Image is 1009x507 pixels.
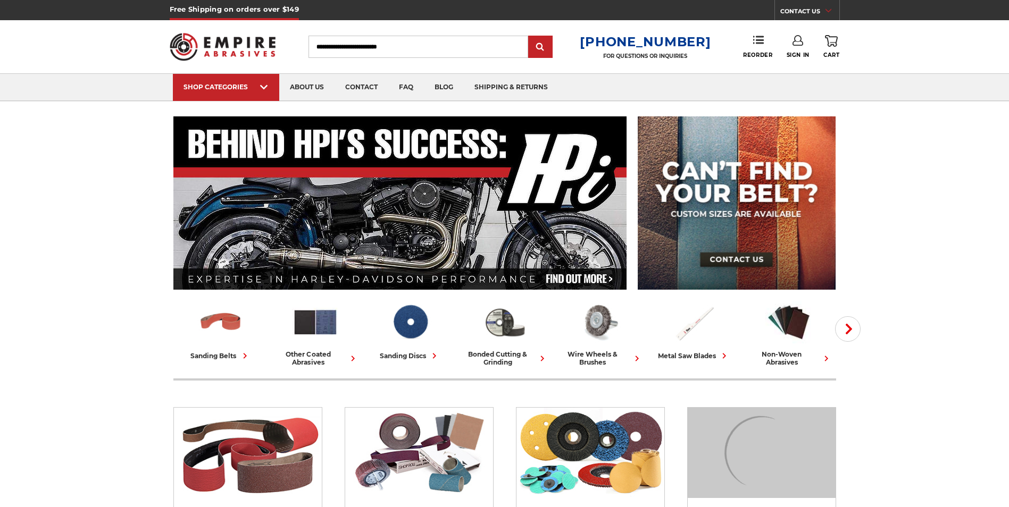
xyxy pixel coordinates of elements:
[556,299,643,366] a: wire wheels & brushes
[638,116,836,290] img: promo banner for custom belts.
[580,53,711,60] p: FOR QUESTIONS OR INQUIRIES
[765,299,812,345] img: Non-woven Abrasives
[292,299,339,345] img: Other Coated Abrasives
[787,52,810,58] span: Sign In
[367,299,453,361] a: sanding discs
[780,5,839,20] a: CONTACT US
[184,83,269,91] div: SHOP CATEGORIES
[462,350,548,366] div: bonded cutting & grinding
[191,350,251,361] div: sanding belts
[823,35,839,58] a: Cart
[746,350,832,366] div: non-woven abrasives
[345,408,493,498] img: Other Coated Abrasives
[688,408,836,498] img: Bonded Cutting & Grinding
[658,350,730,361] div: metal saw blades
[197,299,244,345] img: Sanding Belts
[388,74,424,101] a: faq
[671,299,718,345] img: Metal Saw Blades
[743,52,772,58] span: Reorder
[481,299,528,345] img: Bonded Cutting & Grinding
[576,299,623,345] img: Wire Wheels & Brushes
[173,116,627,290] img: Banner for an interview featuring Horsepower Inc who makes Harley performance upgrades featured o...
[424,74,464,101] a: blog
[272,350,358,366] div: other coated abrasives
[651,299,737,361] a: metal saw blades
[170,26,276,67] img: Empire Abrasives
[462,299,548,366] a: bonded cutting & grinding
[178,299,264,361] a: sanding belts
[380,350,440,361] div: sanding discs
[272,299,358,366] a: other coated abrasives
[746,299,832,366] a: non-woven abrasives
[743,35,772,58] a: Reorder
[516,408,664,498] img: Sanding Discs
[556,350,643,366] div: wire wheels & brushes
[530,37,551,58] input: Submit
[580,34,711,49] a: [PHONE_NUMBER]
[174,408,322,498] img: Sanding Belts
[835,316,861,342] button: Next
[387,299,433,345] img: Sanding Discs
[279,74,335,101] a: about us
[823,52,839,58] span: Cart
[464,74,558,101] a: shipping & returns
[335,74,388,101] a: contact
